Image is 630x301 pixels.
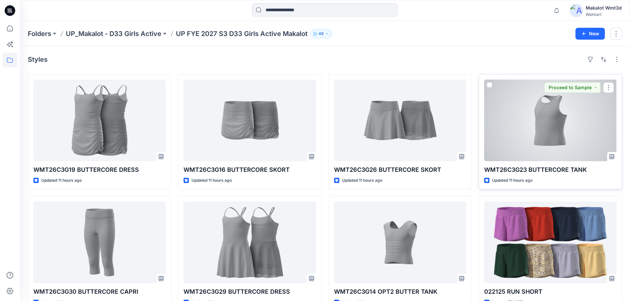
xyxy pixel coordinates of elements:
[33,287,166,296] p: WMT26C3G30 BUTTERCORE CAPRI
[484,202,616,283] a: 022125 RUN SHORT
[191,177,232,184] p: Updated 11 hours ago
[33,80,166,161] a: WMT26C3G19 BUTTERCORE DRESS
[334,287,466,296] p: WMT26C3G14 OPT2 BUTTER TANK
[342,177,382,184] p: Updated 11 hours ago
[492,177,532,184] p: Updated 11 hours ago
[41,177,82,184] p: Updated 11 hours ago
[176,29,308,38] p: UP FYE 2027 S3 D33 Girls Active Makalot
[184,202,316,283] a: WMT26C3G29 BUTTERCORE DRESS
[33,202,166,283] a: WMT26C3G30 BUTTERCORE CAPRI
[586,12,622,17] div: Walmart
[28,56,48,63] h4: Styles
[334,202,466,283] a: WMT26C3G14 OPT2 BUTTER TANK
[575,28,605,40] button: New
[570,4,583,17] img: avatar
[318,30,324,37] p: 48
[184,80,316,161] a: WMT26C3G16 BUTTERCORE SKORT
[33,165,166,174] p: WMT26C3G19 BUTTERCORE DRESS
[484,165,616,174] p: WMT26C3G23 BUTTERCORE TANK
[184,287,316,296] p: WMT26C3G29 BUTTERCORE DRESS
[66,29,161,38] a: UP_Makalot - D33 Girls Active
[334,165,466,174] p: WMT26C3G26 BUTTERCORE SKORT
[586,4,622,12] div: Makalot Wmt3d
[484,80,616,161] a: WMT26C3G23 BUTTERCORE TANK
[310,29,332,38] button: 48
[184,165,316,174] p: WMT26C3G16 BUTTERCORE SKORT
[484,287,616,296] p: 022125 RUN SHORT
[334,80,466,161] a: WMT26C3G26 BUTTERCORE SKORT
[28,29,51,38] a: Folders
